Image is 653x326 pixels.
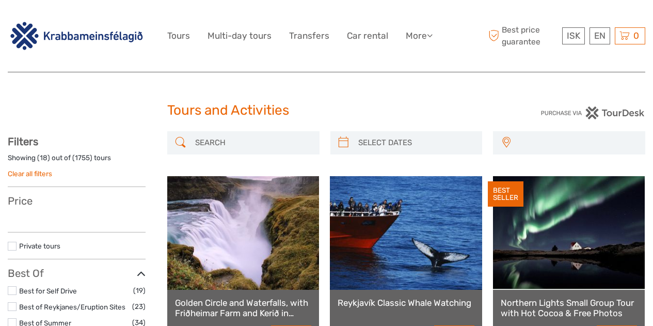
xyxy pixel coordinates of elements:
[501,298,637,319] a: Northern Lights Small Group Tour with Hot Cocoa & Free Photos
[8,169,52,178] a: Clear all filters
[167,28,190,43] a: Tours
[19,303,125,311] a: Best of Reykjanes/Eruption Sites
[19,287,77,295] a: Best for Self Drive
[289,28,329,43] a: Transfers
[488,181,523,207] div: BEST SELLER
[8,195,146,207] h3: Price
[540,106,645,119] img: PurchaseViaTourDesk.png
[133,285,146,297] span: (19)
[354,134,477,152] input: SELECT DATES
[632,30,641,41] span: 0
[486,24,560,47] span: Best price guarantee
[208,28,272,43] a: Multi-day tours
[590,27,610,44] div: EN
[191,134,314,152] input: SEARCH
[175,298,311,319] a: Golden Circle and Waterfalls, with Friðheimar Farm and Kerið in small group
[132,301,146,313] span: (23)
[167,102,486,119] h1: Tours and Activities
[338,298,474,308] a: Reykjavík Classic Whale Watching
[8,20,146,52] img: 3142-b3e26b51-08fe-4449-b938-50ec2168a4a0_logo_big.png
[8,267,146,280] h3: Best Of
[8,135,38,148] strong: Filters
[75,153,90,163] label: 1755
[40,153,47,163] label: 18
[567,30,580,41] span: ISK
[8,153,146,169] div: Showing ( ) out of ( ) tours
[347,28,388,43] a: Car rental
[19,242,60,250] a: Private tours
[406,28,433,43] a: More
